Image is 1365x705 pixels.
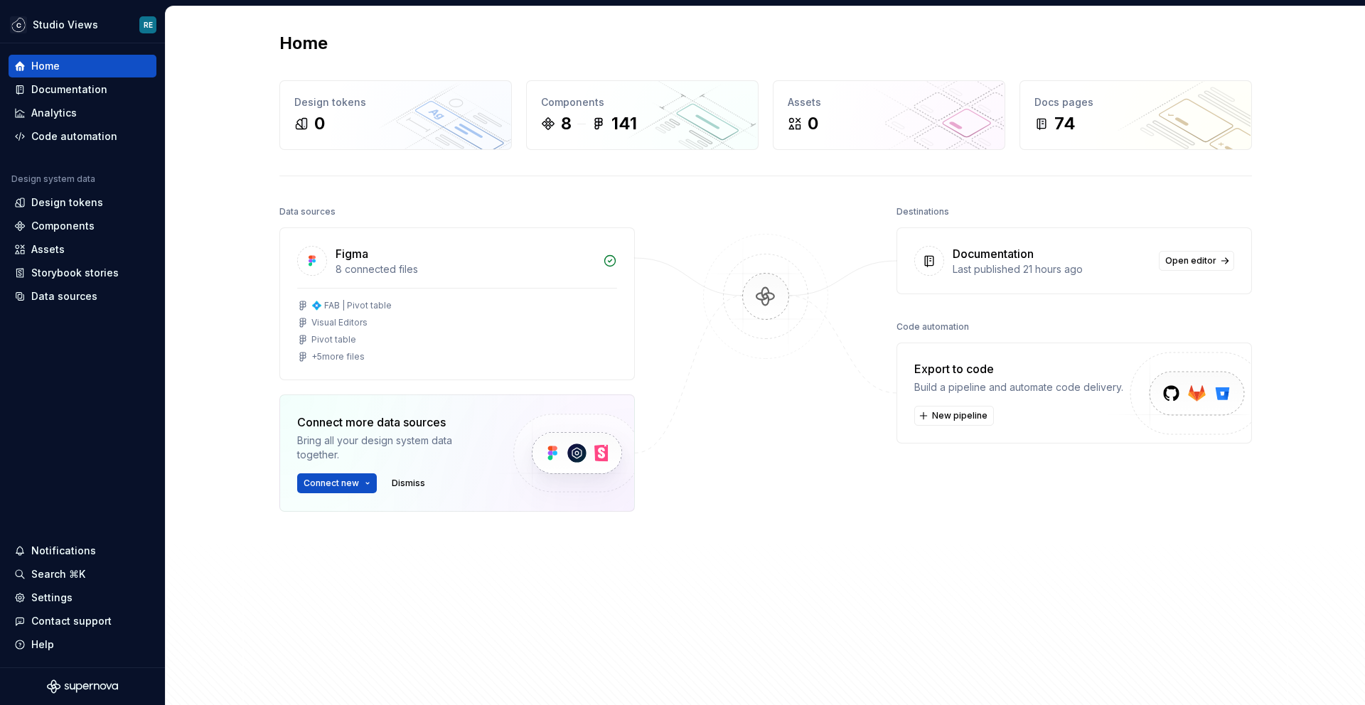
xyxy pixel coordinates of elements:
[392,478,425,489] span: Dismiss
[294,95,497,109] div: Design tokens
[31,59,60,73] div: Home
[31,591,73,605] div: Settings
[9,191,156,214] a: Design tokens
[47,679,118,694] svg: Supernova Logo
[953,245,1034,262] div: Documentation
[304,478,359,489] span: Connect new
[932,410,987,421] span: New pipeline
[31,637,54,652] div: Help
[9,78,156,101] a: Documentation
[10,16,27,33] img: f5634f2a-3c0d-4c0b-9dc3-3862a3e014c7.png
[31,219,95,233] div: Components
[773,80,1005,150] a: Assets0
[279,80,512,150] a: Design tokens0
[31,544,96,558] div: Notifications
[1054,112,1076,135] div: 74
[914,406,994,426] button: New pipeline
[788,95,990,109] div: Assets
[297,473,377,493] button: Connect new
[31,289,97,303] div: Data sources
[31,129,117,144] div: Code automation
[9,610,156,633] button: Contact support
[31,266,119,280] div: Storybook stories
[9,125,156,148] a: Code automation
[31,567,85,581] div: Search ⌘K
[9,55,156,77] a: Home
[336,262,594,276] div: 8 connected files
[385,473,432,493] button: Dismiss
[611,112,637,135] div: 141
[9,539,156,562] button: Notifications
[9,215,156,237] a: Components
[561,112,572,135] div: 8
[31,82,107,97] div: Documentation
[279,202,336,222] div: Data sources
[9,262,156,284] a: Storybook stories
[311,334,356,345] div: Pivot table
[33,18,98,32] div: Studio Views
[31,106,77,120] div: Analytics
[541,95,744,109] div: Components
[31,242,65,257] div: Assets
[3,9,162,40] button: Studio ViewsRE
[9,102,156,124] a: Analytics
[311,351,365,362] div: + 5 more files
[314,112,325,135] div: 0
[1034,95,1237,109] div: Docs pages
[808,112,818,135] div: 0
[9,563,156,586] button: Search ⌘K
[1159,251,1234,271] a: Open editor
[11,173,95,185] div: Design system data
[9,633,156,656] button: Help
[31,614,112,628] div: Contact support
[896,317,969,337] div: Code automation
[953,262,1150,276] div: Last published 21 hours ago
[297,434,489,462] div: Bring all your design system data together.
[9,586,156,609] a: Settings
[1019,80,1252,150] a: Docs pages74
[914,380,1123,394] div: Build a pipeline and automate code delivery.
[311,317,368,328] div: Visual Editors
[526,80,759,150] a: Components8141
[9,285,156,308] a: Data sources
[9,238,156,261] a: Assets
[311,300,392,311] div: 💠 FAB | Pivot table
[31,195,103,210] div: Design tokens
[279,32,328,55] h2: Home
[144,19,153,31] div: RE
[896,202,949,222] div: Destinations
[1165,255,1216,267] span: Open editor
[297,414,489,431] div: Connect more data sources
[336,245,368,262] div: Figma
[914,360,1123,377] div: Export to code
[279,227,635,380] a: Figma8 connected files💠 FAB | Pivot tableVisual EditorsPivot table+5more files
